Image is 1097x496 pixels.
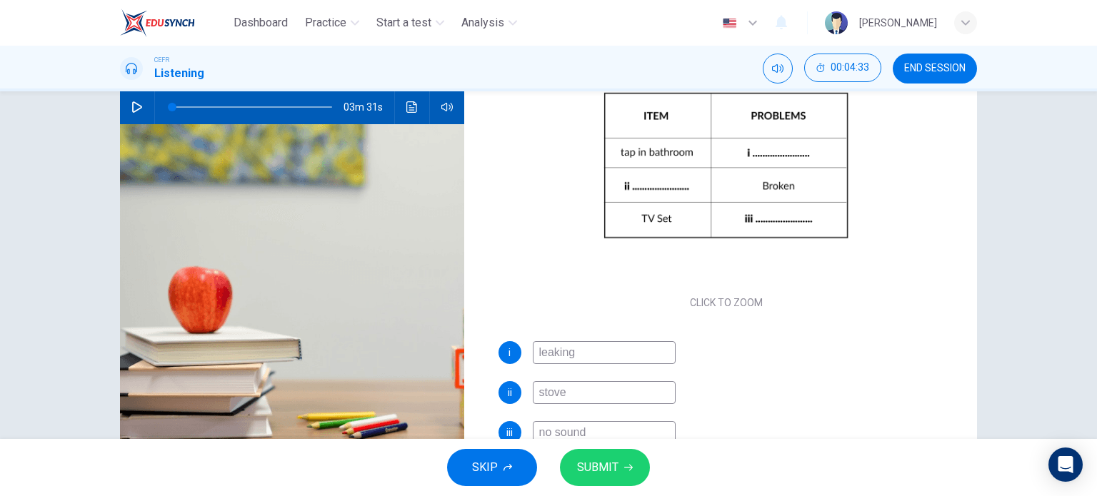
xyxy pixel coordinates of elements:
[804,54,881,82] button: 00:04:33
[831,62,869,74] span: 00:04:33
[456,10,523,36] button: Analysis
[893,54,977,83] button: END SESSION
[228,10,294,36] button: Dashboard
[447,449,537,486] button: SKIP
[506,427,513,437] span: iii
[401,90,424,124] button: Click to see the audio transcription
[299,10,365,36] button: Practice
[1048,447,1083,482] div: Open Intercom Messenger
[371,10,450,36] button: Start a test
[154,55,169,65] span: CEFR
[305,14,346,31] span: Practice
[120,9,195,37] img: EduSynch logo
[154,65,204,82] h1: Listening
[859,14,937,31] div: [PERSON_NAME]
[461,14,504,31] span: Analysis
[721,18,738,29] img: en
[804,54,881,83] div: Hide
[560,449,650,486] button: SUBMIT
[234,14,288,31] span: Dashboard
[508,388,512,398] span: ii
[904,63,966,74] span: END SESSION
[120,9,228,37] a: EduSynch logo
[120,124,464,472] img: House Facilities
[509,348,511,358] span: i
[825,11,848,34] img: Profile picture
[344,90,394,124] span: 03m 31s
[763,54,793,83] div: Mute
[472,457,498,477] span: SKIP
[376,14,431,31] span: Start a test
[577,457,618,477] span: SUBMIT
